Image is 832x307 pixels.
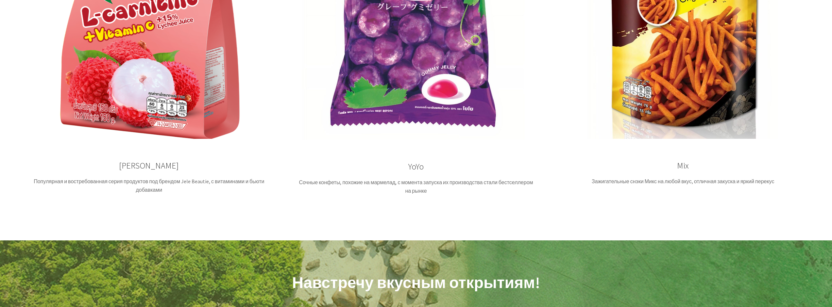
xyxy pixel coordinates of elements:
strong: Навстречу вкусным открытиям! [292,273,540,292]
a: [PERSON_NAME] [119,160,179,171]
p: Популярная и востребованная серия продуктов под брендом Jele Beautie, с витаминами и бьюти добавками [31,177,267,194]
p: Сочные конфеты, похожие на мармелад, с момента запуска их производства стали бестселлером на рынке [298,178,534,195]
a: Mix [677,160,689,171]
p: Зажигательные снэки Микс на любой вкус, отличная закуска и яркий перекус [566,177,801,186]
a: YoYo [408,161,424,172]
